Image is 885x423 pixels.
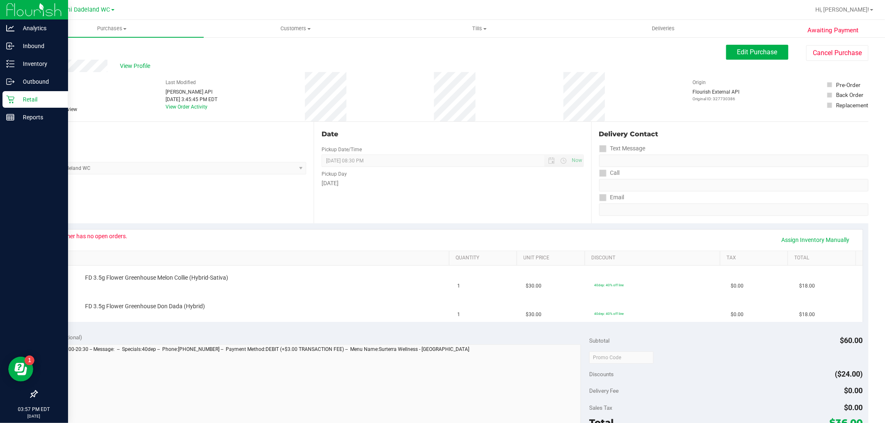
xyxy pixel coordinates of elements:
[844,403,863,412] span: $0.00
[6,24,15,32] inline-svg: Analytics
[799,282,815,290] span: $18.00
[4,413,64,419] p: [DATE]
[15,94,64,104] p: Retail
[731,282,744,290] span: $0.00
[166,79,196,86] label: Last Modified
[844,386,863,395] span: $0.00
[322,179,583,188] div: [DATE]
[15,41,64,51] p: Inbound
[571,20,755,37] a: Deliveries
[6,113,15,121] inline-svg: Reports
[594,312,624,316] span: 40dep: 40% off line
[50,233,128,239] div: Customer has no open orders.
[836,91,863,99] div: Back Order
[166,96,217,103] div: [DATE] 3:45:45 PM EDT
[641,25,686,32] span: Deliveries
[692,88,739,102] div: Flourish External API
[599,191,624,203] label: Email
[49,255,446,261] a: SKU
[6,60,15,68] inline-svg: Inventory
[599,155,868,167] input: Format: (999) 999-9999
[37,129,306,139] div: Location
[458,311,461,319] span: 1
[726,45,788,60] button: Edit Purchase
[589,351,653,364] input: Promo Code
[807,26,858,35] span: Awaiting Payment
[15,59,64,69] p: Inventory
[594,283,624,287] span: 40dep: 40% off line
[731,311,744,319] span: $0.00
[589,337,610,344] span: Subtotal
[120,62,153,70] span: View Profile
[737,48,778,56] span: Edit Purchase
[55,6,110,13] span: Miami Dadeland WC
[20,25,204,32] span: Purchases
[322,129,583,139] div: Date
[24,355,34,365] iframe: Resource center unread badge
[599,179,868,191] input: Format: (999) 999-9999
[166,88,217,96] div: [PERSON_NAME] API
[599,143,646,155] label: Text Message
[6,42,15,50] inline-svg: Inbound
[388,20,571,37] a: Tills
[388,25,571,32] span: Tills
[692,79,706,86] label: Origin
[524,255,582,261] a: Unit Price
[599,129,868,139] div: Delivery Contact
[20,20,204,37] a: Purchases
[840,336,863,345] span: $60.00
[599,167,620,179] label: Call
[4,406,64,413] p: 03:57 PM EDT
[6,95,15,104] inline-svg: Retail
[815,6,869,13] span: Hi, [PERSON_NAME]!
[166,104,207,110] a: View Order Activity
[526,311,541,319] span: $30.00
[835,370,863,378] span: ($24.00)
[795,255,853,261] a: Total
[15,112,64,122] p: Reports
[799,311,815,319] span: $18.00
[776,233,855,247] a: Assign Inventory Manually
[6,77,15,86] inline-svg: Outbound
[322,170,347,178] label: Pickup Day
[15,77,64,87] p: Outbound
[727,255,785,261] a: Tax
[458,282,461,290] span: 1
[15,23,64,33] p: Analytics
[526,282,541,290] span: $30.00
[8,357,33,382] iframe: Resource center
[589,404,612,411] span: Sales Tax
[85,274,228,282] span: FD 3.5g Flower Greenhouse Melon Collie (Hybrid-Sativa)
[204,20,388,37] a: Customers
[322,146,362,153] label: Pickup Date/Time
[806,45,868,61] button: Cancel Purchase
[589,367,614,382] span: Discounts
[204,25,387,32] span: Customers
[589,387,619,394] span: Delivery Fee
[836,81,861,89] div: Pre-Order
[591,255,717,261] a: Discount
[692,96,739,102] p: Original ID: 327730386
[836,101,868,109] div: Replacement
[85,302,205,310] span: FD 3.5g Flower Greenhouse Don Dada (Hybrid)
[456,255,514,261] a: Quantity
